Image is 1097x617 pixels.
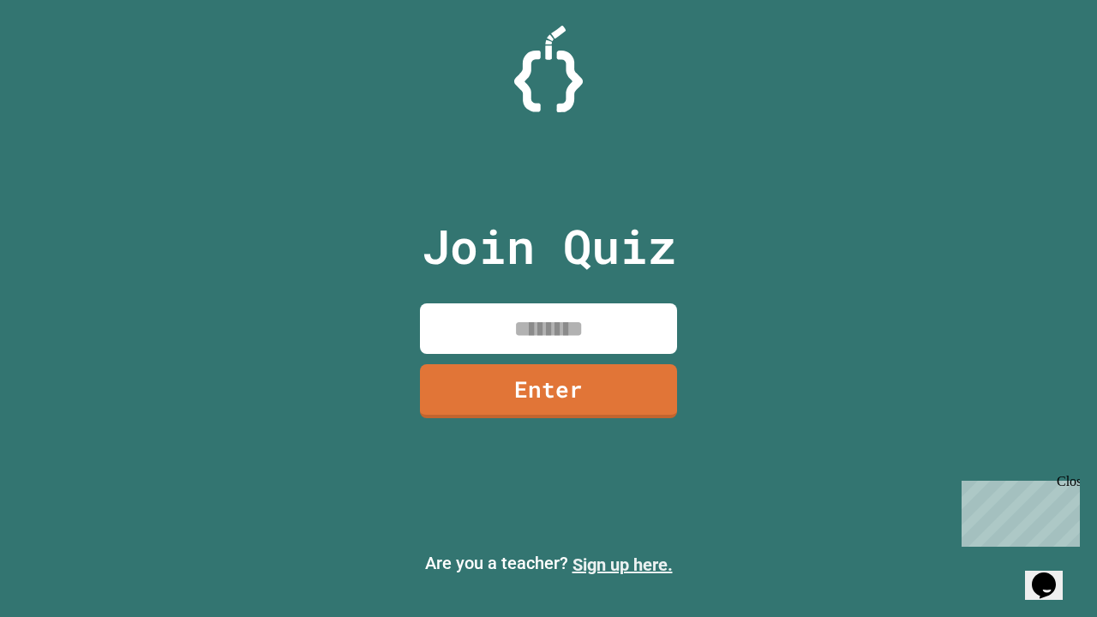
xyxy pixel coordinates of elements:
p: Are you a teacher? [14,550,1083,578]
p: Join Quiz [422,211,676,282]
iframe: chat widget [955,474,1080,547]
iframe: chat widget [1025,548,1080,600]
div: Chat with us now!Close [7,7,118,109]
img: Logo.svg [514,26,583,112]
a: Sign up here. [572,554,673,575]
a: Enter [420,364,677,418]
